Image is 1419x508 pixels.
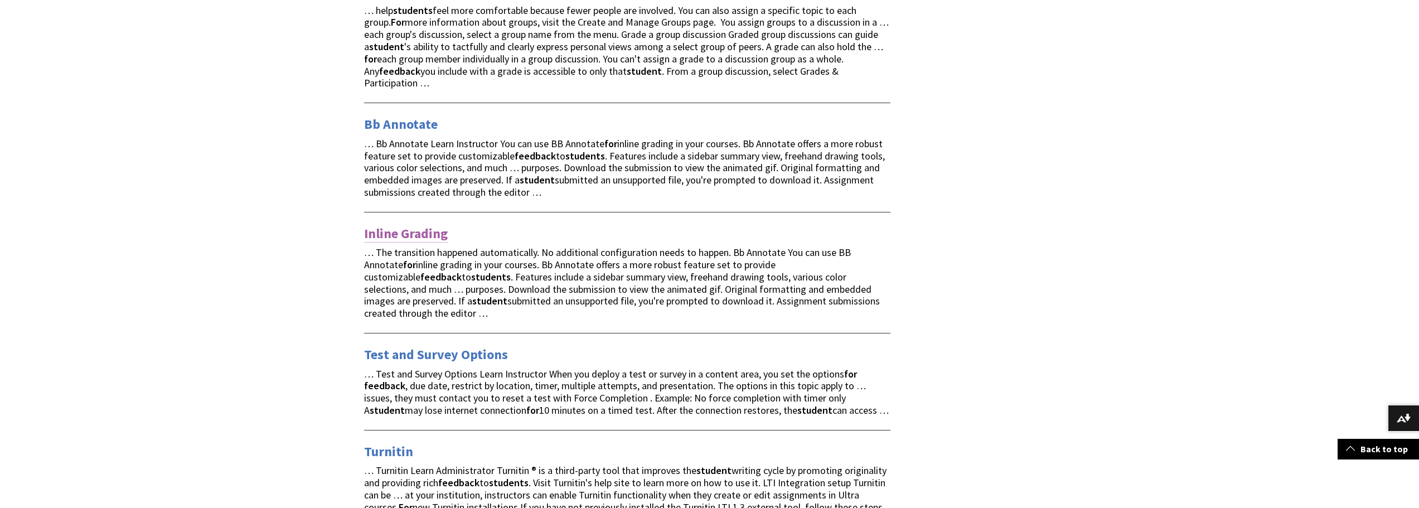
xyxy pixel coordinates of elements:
strong: for [604,137,617,150]
strong: feedback [379,65,420,78]
a: Back to top [1338,439,1419,459]
span: … Test and Survey Options Learn Instructor When you deploy a test or survey in a content area, yo... [364,367,889,417]
strong: students [489,476,529,489]
strong: student [370,404,405,417]
strong: feedback [515,149,556,162]
strong: student [472,294,507,307]
a: Inline Grading [364,225,448,243]
strong: students [565,149,605,162]
strong: feedback [438,476,480,489]
strong: For [391,16,405,28]
span: … The transition happened automatically. No additional configuration needs to happen. Bb Annotate... [364,246,880,320]
strong: feedback [364,379,405,392]
a: Bb Annotate [364,115,438,133]
a: Test and Survey Options [364,346,508,364]
strong: student [520,173,555,186]
strong: for [403,258,416,271]
a: Turnitin [364,443,413,461]
span: … help feel more comfortable because fewer people are involved. You can also assign a specific to... [364,4,889,90]
strong: feedback [420,270,462,283]
span: … Bb Annotate Learn Instructor You can use BB Annotate inline grading in your courses. Bb Annotat... [364,137,885,199]
strong: for [364,52,377,65]
strong: students [393,4,433,17]
strong: students [471,270,511,283]
strong: student [797,404,832,417]
strong: for [526,404,539,417]
strong: student [369,40,404,53]
strong: for [844,367,857,380]
strong: student [696,464,732,477]
strong: student [627,65,662,78]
